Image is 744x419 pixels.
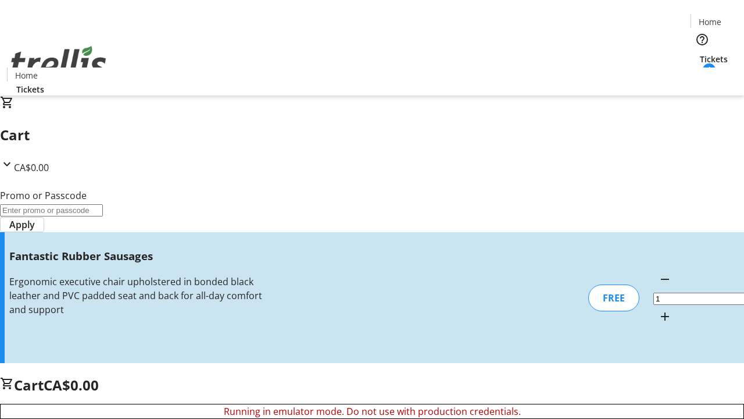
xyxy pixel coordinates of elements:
[7,33,110,91] img: Orient E2E Organization Z0BCHeyFmL's Logo
[691,65,714,88] button: Cart
[691,28,714,51] button: Help
[9,248,263,264] h3: Fantastic Rubber Sausages
[653,305,677,328] button: Increment by one
[44,375,99,395] span: CA$0.00
[653,268,677,291] button: Decrement by one
[16,83,44,95] span: Tickets
[14,161,49,174] span: CA$0.00
[691,53,737,65] a: Tickets
[9,218,35,232] span: Apply
[699,16,721,28] span: Home
[7,83,53,95] a: Tickets
[15,69,38,81] span: Home
[691,16,728,28] a: Home
[8,69,45,81] a: Home
[700,53,728,65] span: Tickets
[9,275,263,317] div: Ergonomic executive chair upholstered in bonded black leather and PVC padded seat and back for al...
[588,285,639,311] div: FREE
